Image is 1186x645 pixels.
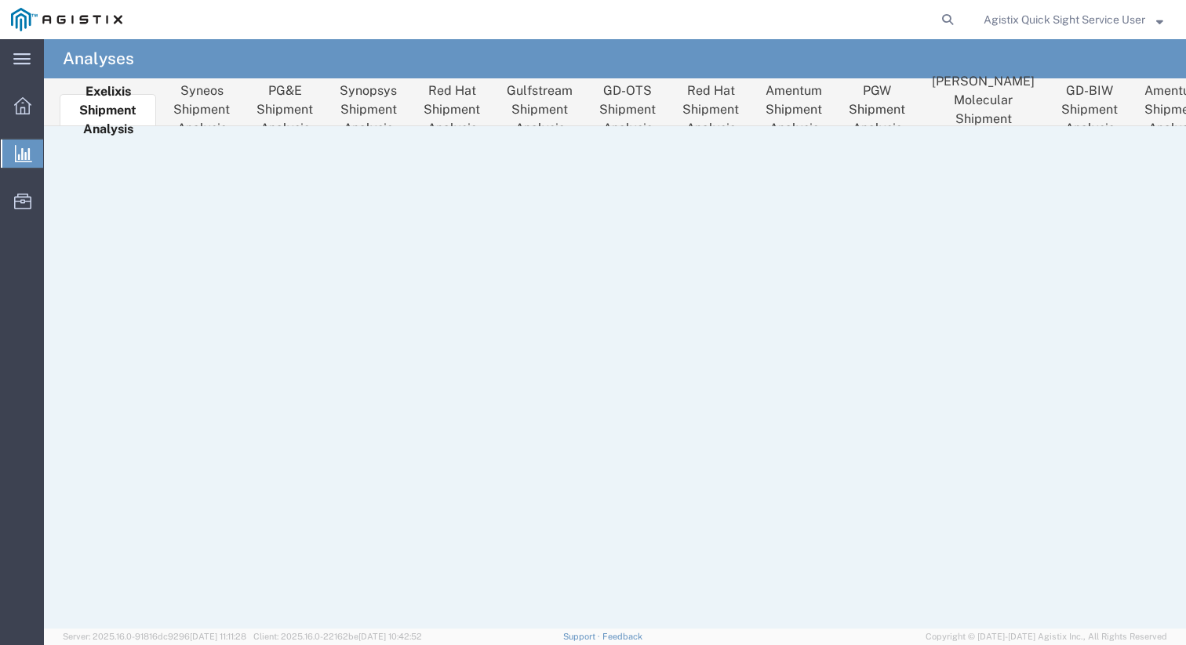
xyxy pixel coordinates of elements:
li: [PERSON_NAME] Molecular Shipment Analysis [922,94,1044,125]
span: [DATE] 11:11:28 [190,632,246,641]
li: Syneos Shipment Analysis [164,94,239,125]
li: Synopsys Shipment Analysis [330,94,406,125]
li: Exelixis Shipment Analysis [60,94,156,125]
span: Server: 2025.16.0-91816dc9296 [63,632,246,641]
li: Amentum Shipment Analysis [756,94,831,125]
span: Agistix Quick Sight Service User [984,11,1145,28]
li: PG&E Shipment Analysis [247,94,322,125]
li: Red Hat Shipment Analysis [673,94,748,125]
span: Client: 2025.16.0-22162be [253,632,422,641]
li: PGW Shipment Analysis [839,94,915,125]
span: [DATE] 10:42:52 [358,632,422,641]
li: GD-BIW Shipment Analysis [1052,94,1127,125]
img: logo [11,8,122,31]
button: Agistix Quick Sight Service User [983,10,1164,29]
a: Support [563,632,602,641]
li: Red Hat Shipment Analysis [414,94,489,125]
span: Copyright © [DATE]-[DATE] Agistix Inc., All Rights Reserved [926,630,1167,643]
li: Gulfstream Shipment Analysis [497,94,582,125]
a: Feedback [602,632,642,641]
li: GD-OTS Shipment Analysis [590,94,665,125]
h4: Analyses [63,39,134,78]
